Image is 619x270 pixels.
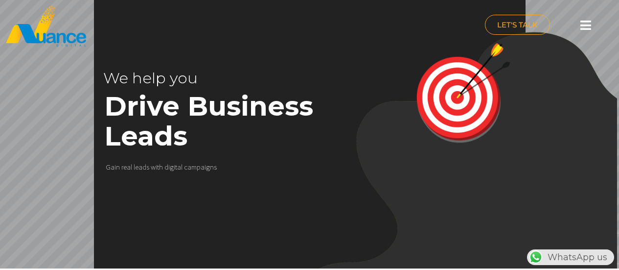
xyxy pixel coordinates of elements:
div: i [205,163,206,171]
div: w [151,163,156,171]
div: WhatsApp us [527,249,614,265]
div: c [184,163,187,171]
div: n [210,163,214,171]
div: g [170,163,174,171]
div: s [214,163,217,171]
div: s [146,163,149,171]
div: a [187,163,191,171]
rs-layer: Drive Business Leads [104,91,340,151]
div: e [135,163,138,171]
div: i [168,163,170,171]
a: WhatsAppWhatsApp us [527,252,614,263]
div: g [206,163,210,171]
div: n [116,163,120,171]
div: i [156,163,157,171]
div: p [197,163,201,171]
div: a [201,163,205,171]
div: t [175,163,177,171]
div: l [131,163,132,171]
div: G [106,163,111,171]
div: r [121,163,123,171]
img: WhatsApp [528,249,544,265]
div: h [159,163,163,171]
a: LET'S TALK [485,15,550,35]
div: a [111,163,115,171]
div: t [157,163,159,171]
div: l [134,163,135,171]
div: a [177,163,181,171]
div: m [191,163,197,171]
span: LET'S TALK [497,21,538,28]
div: a [138,163,142,171]
div: d [164,163,168,171]
a: nuance-qatar_logo [5,5,305,48]
div: d [142,163,146,171]
rs-layer: We help you [103,63,290,93]
div: i [115,163,116,171]
img: nuance-qatar_logo [5,5,87,48]
div: e [123,163,127,171]
div: l [181,163,183,171]
div: a [127,163,131,171]
div: i [174,163,175,171]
